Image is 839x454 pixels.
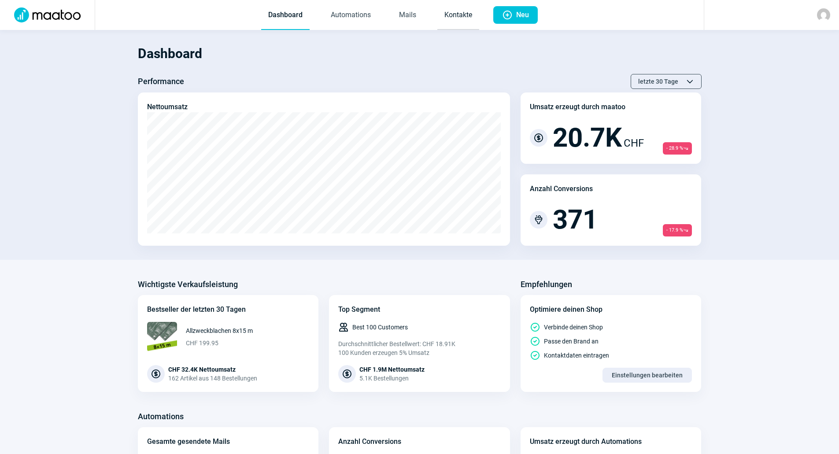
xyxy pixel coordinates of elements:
h3: Empfehlungen [521,277,572,292]
div: CHF 1.9M Nettoumsatz [359,365,425,374]
a: Mails [392,1,423,30]
a: Dashboard [261,1,310,30]
span: Allzweckblachen 8x15 m [186,326,253,335]
img: avatar [817,8,830,22]
button: Neu [493,6,538,24]
span: 20.7K [553,125,622,151]
button: Einstellungen bearbeiten [602,368,692,383]
span: Kontaktdaten eintragen [544,351,609,360]
div: 162 Artikel aus 148 Bestellungen [168,374,257,383]
span: - 17.9 % [663,224,692,236]
div: Bestseller der letzten 30 Tagen [147,304,310,315]
span: - 28.9 % [663,142,692,155]
div: Optimiere deinen Shop [530,304,692,315]
div: Gesamte gesendete Mails [147,436,230,447]
h3: Performance [138,74,184,89]
div: Umsatz erzeugt durch Automations [530,436,642,447]
div: Anzahl Conversions [530,184,593,194]
img: Logo [9,7,86,22]
h1: Dashboard [138,39,702,69]
div: Top Segment [338,304,501,315]
span: Best 100 Customers [352,323,408,332]
h3: Wichtigste Verkaufsleistung [138,277,238,292]
span: Neu [516,6,529,24]
span: Passe den Brand an [544,337,599,346]
h3: Automations [138,410,184,424]
a: Automations [324,1,378,30]
div: Durchschnittlicher Bestellwert: CHF 18.91K 100 Kunden erzeugen 5% Umsatz [338,340,501,357]
span: letzte 30 Tage [638,74,678,89]
div: Umsatz erzeugt durch maatoo [530,102,625,112]
span: Verbinde deinen Shop [544,323,603,332]
span: 371 [553,207,598,233]
a: Kontakte [437,1,479,30]
span: Einstellungen bearbeiten [612,368,683,382]
div: Anzahl Conversions [338,436,401,447]
div: CHF 32.4K Nettoumsatz [168,365,257,374]
img: 68x68 [147,322,177,352]
div: 5.1K Bestellungen [359,374,425,383]
span: CHF [624,135,644,151]
div: Nettoumsatz [147,102,188,112]
span: CHF 199.95 [186,339,253,347]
